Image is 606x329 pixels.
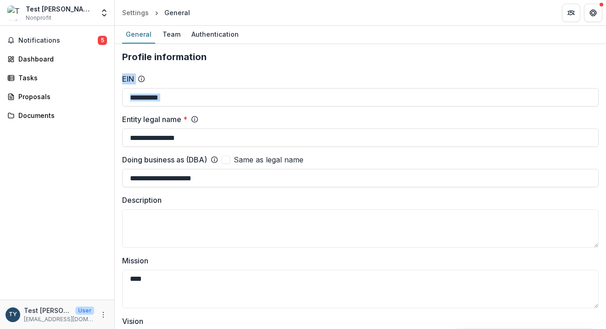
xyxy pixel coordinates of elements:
div: Documents [18,111,103,120]
p: Test [PERSON_NAME] [24,306,72,315]
div: General [164,8,190,17]
label: Mission [122,255,593,266]
label: Description [122,195,593,206]
span: 5 [98,36,107,45]
div: General [122,28,155,41]
label: Vision [122,316,593,327]
a: Tasks [4,70,111,85]
button: Notifications5 [4,33,111,48]
div: Authentication [188,28,242,41]
div: Team [159,28,184,41]
nav: breadcrumb [118,6,194,19]
button: Open entity switcher [98,4,111,22]
a: Dashboard [4,51,111,67]
span: Nonprofit [26,14,51,22]
div: Test [PERSON_NAME] [26,4,94,14]
a: General [122,26,155,44]
a: Proposals [4,89,111,104]
a: Documents [4,108,111,123]
label: EIN [122,73,134,84]
div: Proposals [18,92,103,101]
p: [EMAIL_ADDRESS][DOMAIN_NAME] [24,315,94,323]
button: Get Help [584,4,602,22]
button: More [98,309,109,320]
label: Doing business as (DBA) [122,154,207,165]
button: Partners [562,4,580,22]
span: Notifications [18,37,98,45]
span: Same as legal name [234,154,303,165]
img: Test Andreas Org [7,6,22,20]
label: Entity legal name [122,114,187,125]
a: Authentication [188,26,242,44]
a: Team [159,26,184,44]
p: User [75,307,94,315]
h2: Profile information [122,51,599,62]
div: Tasks [18,73,103,83]
div: Settings [122,8,149,17]
a: Settings [118,6,152,19]
div: Dashboard [18,54,103,64]
div: Test Andreas Y [9,312,17,318]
